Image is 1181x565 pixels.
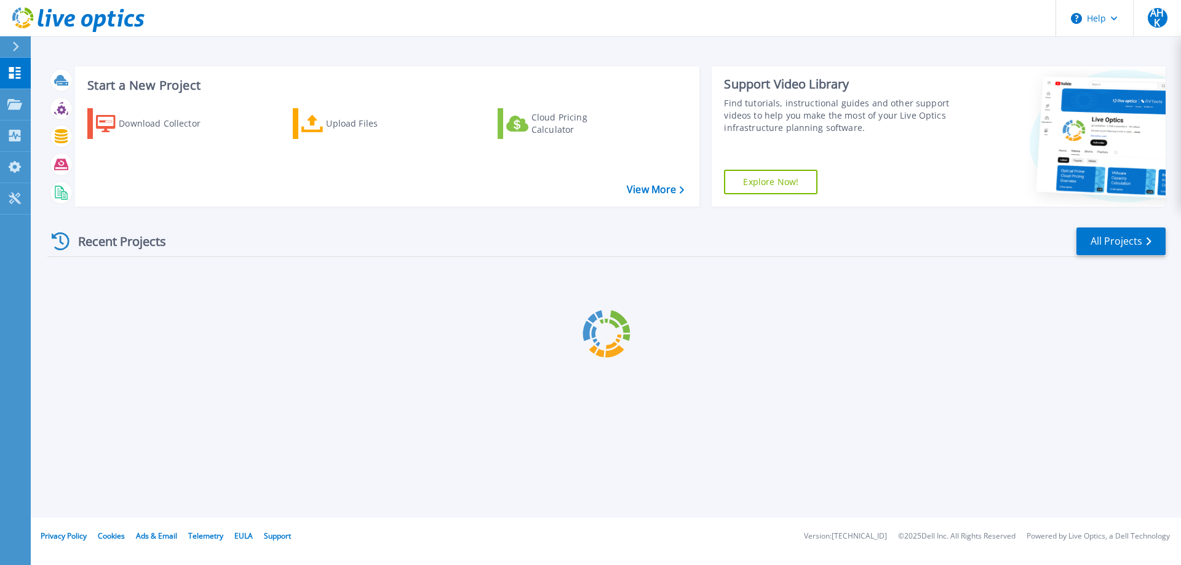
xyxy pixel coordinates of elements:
div: Recent Projects [47,226,183,256]
div: Find tutorials, instructional guides and other support videos to help you make the most of your L... [724,97,955,134]
h3: Start a New Project [87,79,684,92]
a: Cookies [98,531,125,541]
a: Ads & Email [136,531,177,541]
a: Cloud Pricing Calculator [498,108,635,139]
div: Cloud Pricing Calculator [531,111,630,136]
div: Download Collector [119,111,217,136]
div: Support Video Library [724,76,955,92]
li: Powered by Live Optics, a Dell Technology [1027,532,1170,540]
a: EULA [234,531,253,541]
li: Version: [TECHNICAL_ID] [804,532,887,540]
a: Support [264,531,291,541]
span: AHK [1148,8,1167,28]
li: © 2025 Dell Inc. All Rights Reserved [898,532,1016,540]
a: Explore Now! [724,170,817,194]
div: Upload Files [326,111,424,136]
a: Download Collector [87,108,225,139]
a: All Projects [1076,227,1166,255]
a: Upload Files [293,108,430,139]
a: Privacy Policy [41,531,87,541]
a: Telemetry [188,531,223,541]
a: View More [627,184,684,196]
